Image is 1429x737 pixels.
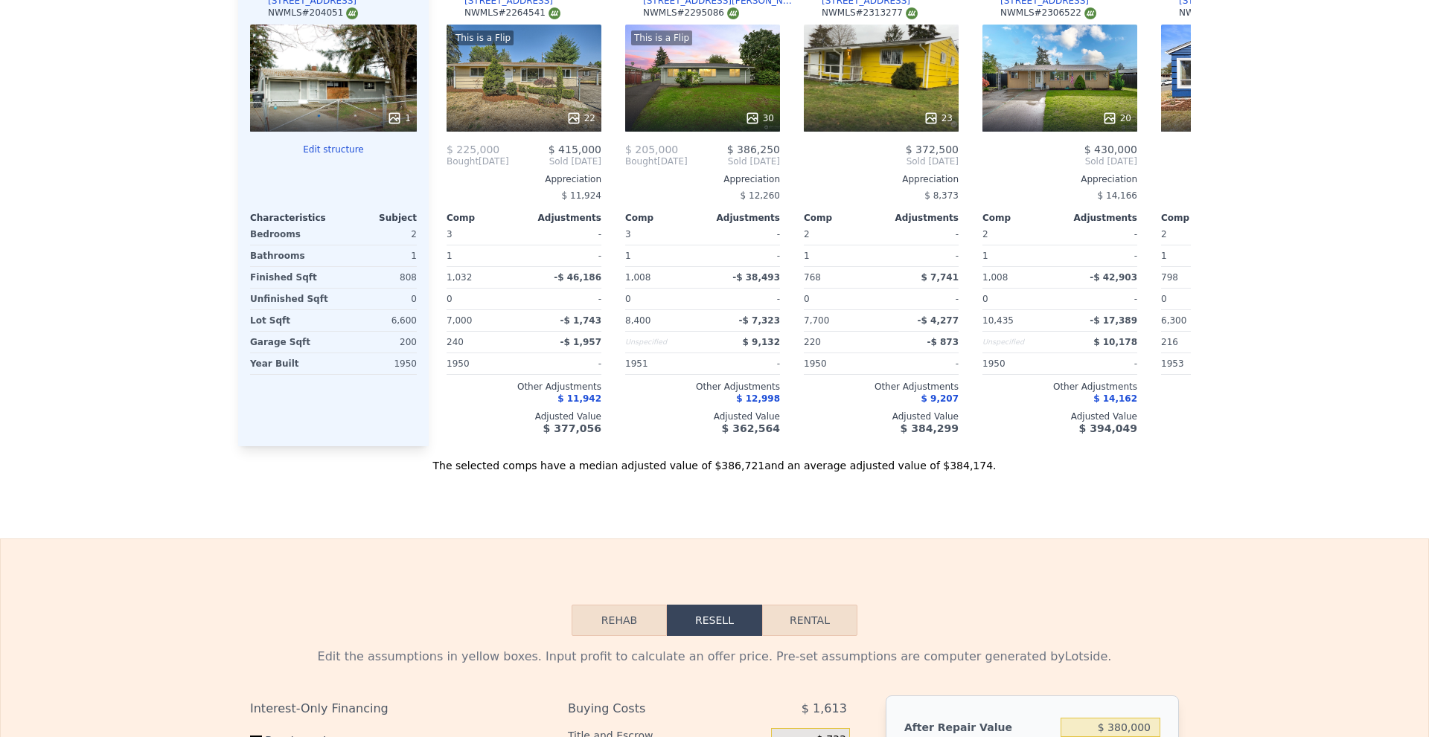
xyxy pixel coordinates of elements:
[741,190,780,201] span: $ 12,260
[464,7,560,19] div: NWMLS # 2264541
[884,224,959,245] div: -
[447,173,601,185] div: Appreciation
[982,381,1137,393] div: Other Adjustments
[250,144,417,155] button: Edit structure
[238,446,1191,473] div: The selected comps have a median adjusted value of $386,721 and an average adjusted value of $384...
[804,272,821,283] span: 768
[884,353,959,374] div: -
[631,30,692,45] div: This is a Flip
[745,111,774,126] div: 30
[250,267,330,288] div: Finished Sqft
[1000,7,1096,19] div: NWMLS # 2306522
[447,337,464,347] span: 240
[901,422,959,434] span: $ 384,299
[804,173,959,185] div: Appreciation
[982,155,1137,167] span: Sold [DATE]
[762,605,857,636] button: Rental
[560,315,601,326] span: -$ 1,743
[706,224,780,245] div: -
[736,393,780,404] span: $ 12,998
[250,332,330,353] div: Garage Sqft
[566,111,595,126] div: 22
[727,7,739,19] img: NWMLS Logo
[743,337,780,347] span: $ 9,132
[625,353,700,374] div: 1951
[447,155,509,167] div: [DATE]
[336,310,417,331] div: 6,600
[703,212,780,224] div: Adjustments
[924,111,953,126] div: 23
[1161,173,1316,185] div: Appreciation
[453,30,514,45] div: This is a Flip
[568,695,734,722] div: Buying Costs
[927,337,959,347] span: -$ 873
[625,381,780,393] div: Other Adjustments
[333,212,417,224] div: Subject
[1093,337,1137,347] span: $ 10,178
[250,310,330,331] div: Lot Sqft
[918,315,959,326] span: -$ 4,277
[667,605,762,636] button: Resell
[447,272,472,283] span: 1,032
[1161,155,1316,167] span: Pending [DATE]
[1060,212,1137,224] div: Adjustments
[625,332,700,353] div: Unspecified
[1090,272,1137,283] span: -$ 42,903
[625,294,631,304] span: 0
[625,272,650,283] span: 1,008
[250,695,532,722] div: Interest-Only Financing
[554,272,601,283] span: -$ 46,186
[1063,353,1137,374] div: -
[804,229,810,239] span: 2
[804,411,959,422] div: Adjusted Value
[722,422,780,434] span: $ 362,564
[706,245,780,266] div: -
[982,173,1137,185] div: Appreciation
[924,190,959,201] span: $ 8,373
[560,337,601,347] span: -$ 1,957
[1161,353,1235,374] div: 1953
[1090,315,1137,326] span: -$ 17,389
[727,144,780,155] span: $ 386,250
[688,155,780,167] span: Sold [DATE]
[1098,190,1137,201] span: $ 14,166
[804,155,959,167] span: Sold [DATE]
[906,144,959,155] span: $ 372,500
[1161,411,1316,422] div: Adjusted Value
[982,245,1057,266] div: 1
[706,353,780,374] div: -
[527,353,601,374] div: -
[1084,144,1137,155] span: $ 430,000
[982,332,1057,353] div: Unspecified
[1093,393,1137,404] span: $ 14,162
[250,212,333,224] div: Characteristics
[982,353,1057,374] div: 1950
[250,289,330,309] div: Unfinished Sqft
[625,315,650,326] span: 8,400
[250,224,330,245] div: Bedrooms
[921,393,959,404] span: $ 9,207
[1161,272,1178,283] span: 798
[527,289,601,309] div: -
[336,224,417,245] div: 2
[982,212,1060,224] div: Comp
[625,155,657,167] span: Bought
[625,411,780,422] div: Adjusted Value
[1161,381,1316,393] div: Other Adjustments
[1161,185,1316,206] div: -
[804,337,821,347] span: 220
[706,289,780,309] div: -
[447,229,453,239] span: 3
[881,212,959,224] div: Adjustments
[562,190,601,201] span: $ 11,924
[804,212,881,224] div: Comp
[625,144,678,155] span: $ 205,000
[336,267,417,288] div: 808
[1161,294,1167,304] span: 0
[447,411,601,422] div: Adjusted Value
[336,353,417,374] div: 1950
[527,224,601,245] div: -
[1063,245,1137,266] div: -
[557,393,601,404] span: $ 11,942
[982,411,1137,422] div: Adjusted Value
